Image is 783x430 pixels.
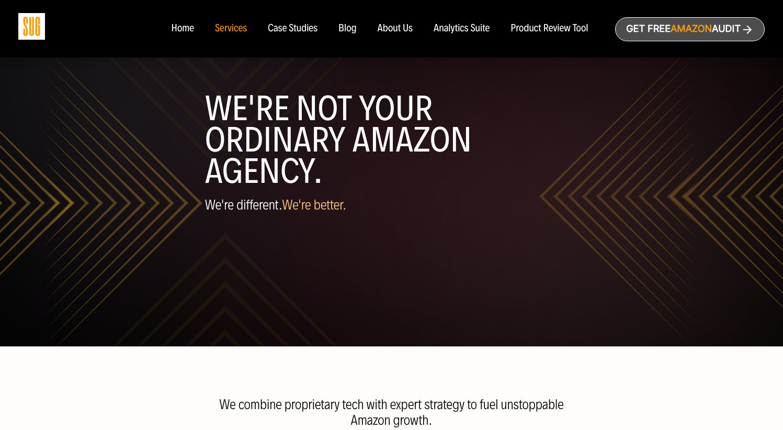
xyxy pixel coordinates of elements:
[282,196,346,213] span: We're better.
[171,23,194,34] a: Home
[18,13,45,40] img: Sug
[671,24,712,34] span: Amazon
[378,23,413,34] a: About Us
[213,397,571,428] p: We combine proprietary tech with expert strategy to fuel unstoppable Amazon growth.
[205,197,578,213] p: We're different.
[268,23,317,34] a: Case Studies
[615,17,765,41] a: Get freeAmazonAudit
[338,23,357,34] a: Blog
[205,93,578,187] h1: WE'RE NOT YOUR ORDINARY AMAZON AGENCY.
[510,23,588,34] a: Product Review Tool
[215,23,247,34] a: Services
[434,23,490,34] a: Analytics Suite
